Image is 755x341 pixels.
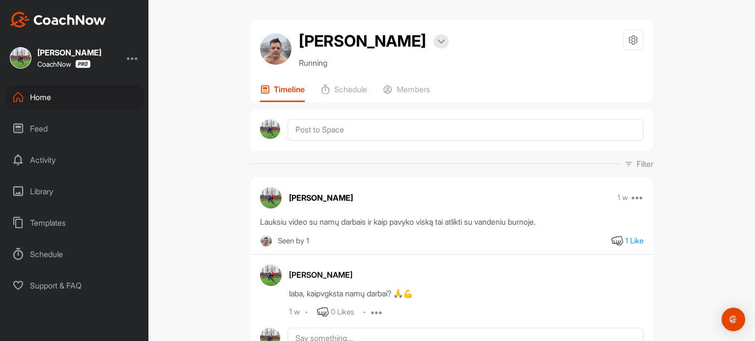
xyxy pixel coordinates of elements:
[289,307,300,317] div: 1 w
[75,60,90,68] img: CoachNow Pro
[5,148,144,172] div: Activity
[278,235,309,247] div: Seen by 1
[289,269,643,281] div: [PERSON_NAME]
[437,39,445,44] img: arrow-down
[260,216,643,228] div: Lauksiu video su namų darbais ir kaip pavyko viską tai atlikti su vandeniu burnoje.
[331,307,354,318] div: 0 Likes
[334,84,367,94] p: Schedule
[289,192,353,204] p: [PERSON_NAME]
[5,242,144,266] div: Schedule
[10,47,31,69] img: square_1d26bf0d6d75646ece58a0b239b0eb82.jpg
[260,264,282,286] img: avatar
[260,187,282,209] img: avatar
[617,193,628,203] p: 1 w
[299,29,426,53] h2: [PERSON_NAME]
[5,179,144,204] div: Library
[260,235,272,247] img: square_a2d42ba65336effc8e6c6faa7031f5d7.jpg
[274,84,305,94] p: Timeline
[37,60,90,68] div: CoachNow
[10,12,106,27] img: CoachNow
[37,49,101,56] div: [PERSON_NAME]
[260,33,291,65] img: avatar
[397,84,430,94] p: Members
[260,119,280,139] img: avatar
[5,85,144,109] div: Home
[289,288,643,299] div: laba, kaipvgksta namų darbai? 🙏💪
[722,308,745,331] div: Open Intercom Messenger
[5,210,144,235] div: Templates
[5,116,144,141] div: Feed
[625,236,643,247] div: 1 Like
[637,158,653,170] p: Filter
[299,57,449,69] p: Running
[5,273,144,298] div: Support & FAQ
